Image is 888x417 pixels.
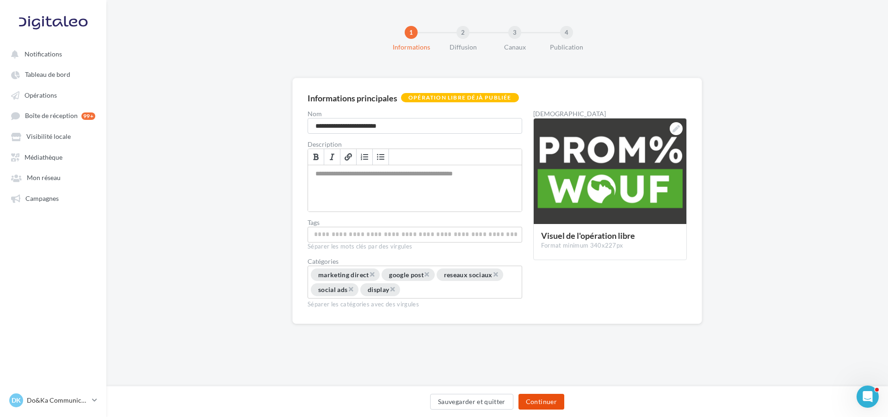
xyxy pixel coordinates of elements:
[6,169,101,186] a: Mon réseau
[318,286,348,294] span: social ads
[25,50,62,58] span: Notifications
[25,71,70,79] span: Tableau de bord
[310,229,520,240] input: Permet aux affiliés de trouver l'opération libre plus facilement
[401,93,519,102] div: Opération libre déjà publiée
[25,91,57,99] span: Opérations
[25,153,62,161] span: Médiathèque
[533,111,687,117] div: [DEMOGRAPHIC_DATA]
[444,271,493,279] span: reseaux sociaux
[369,270,375,279] span: ×
[373,149,389,165] a: Insérer/Supprimer une liste à puces
[508,26,521,39] div: 3
[405,26,418,39] div: 1
[518,394,564,410] button: Continuer
[389,271,424,279] span: google post
[308,227,522,243] div: Permet aux affiliés de trouver l'opération libre plus facilement
[308,219,522,226] label: Tags
[401,285,470,296] input: Choisissez une catégorie
[368,286,389,294] span: display
[424,270,429,279] span: ×
[308,299,522,309] div: Séparer les catégories avec des virgules
[6,87,101,103] a: Opérations
[541,231,679,240] div: Visuel de l'opération libre
[6,66,101,82] a: Tableau de bord
[308,266,522,299] div: Choisissez une catégorie
[537,43,596,52] div: Publication
[308,94,397,102] div: Informations principales
[308,258,522,265] div: Catégories
[382,43,441,52] div: Informations
[12,396,21,405] span: DK
[308,243,522,251] div: Séparer les mots clés par des virgules
[308,149,324,165] a: Gras (Ctrl+B)
[357,149,373,165] a: Insérer/Supprimer une liste numérotée
[81,112,95,120] div: 99+
[6,128,101,144] a: Visibilité locale
[493,270,498,279] span: ×
[318,271,369,279] span: marketing direct
[308,165,522,212] div: Permet de préciser les enjeux de la campagne à vos affiliés
[324,149,340,165] a: Italique (Ctrl+I)
[857,386,879,408] iframe: Intercom live chat
[560,26,573,39] div: 4
[308,111,522,117] label: Nom
[430,394,513,410] button: Sauvegarder et quitter
[27,174,61,182] span: Mon réseau
[485,43,544,52] div: Canaux
[6,190,101,206] a: Campagnes
[27,396,88,405] p: Do&Ka Communication
[25,194,59,202] span: Campagnes
[433,43,493,52] div: Diffusion
[6,45,97,62] button: Notifications
[389,285,395,293] span: ×
[456,26,469,39] div: 2
[7,392,99,409] a: DK Do&Ka Communication
[348,285,353,293] span: ×
[6,149,101,165] a: Médiathèque
[26,133,71,141] span: Visibilité locale
[340,149,357,165] a: Lien
[308,141,522,148] label: Description
[25,112,78,120] span: Boîte de réception
[6,107,101,124] a: Boîte de réception 99+
[541,242,679,250] div: Format minimum 340x227px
